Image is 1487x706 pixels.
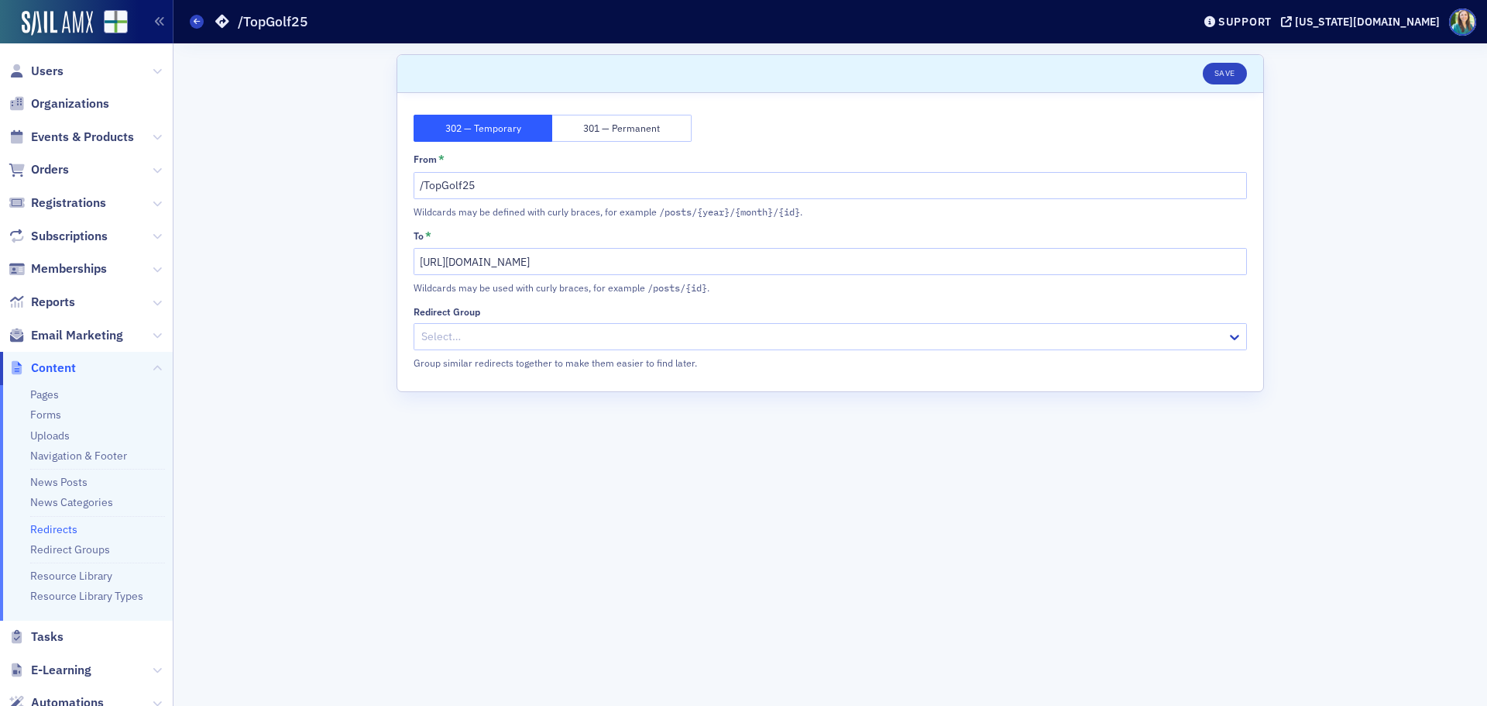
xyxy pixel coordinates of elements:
a: Resource Library [30,569,112,583]
img: SailAMX [22,11,93,36]
a: Content [9,360,76,377]
a: Pages [30,387,59,401]
span: Tasks [31,629,64,646]
a: View Homepage [93,10,128,36]
div: Redirect Group [414,306,480,318]
img: SailAMX [104,10,128,34]
a: Orders [9,161,69,178]
span: Content [31,360,76,377]
abbr: This field is required [438,153,445,167]
div: Wildcards may be defined with curly braces, for example . [414,205,934,219]
a: Forms [30,408,61,422]
a: Uploads [30,429,70,443]
div: Support [1218,15,1272,29]
a: Organizations [9,95,109,112]
a: Resource Library Types [30,589,143,603]
span: Users [31,63,64,80]
div: Group similar redirects together to make them easier to find later. [414,356,934,370]
abbr: This field is required [425,229,431,243]
span: Organizations [31,95,109,112]
button: 302 — Temporary [414,115,552,142]
span: Orders [31,161,69,178]
span: Memberships [31,260,107,277]
button: Save [1203,63,1247,84]
div: To [414,230,424,242]
div: [US_STATE][DOMAIN_NAME] [1295,15,1440,29]
span: Reports [31,294,75,311]
a: News Categories [30,495,113,509]
a: Subscriptions [9,228,108,245]
a: Memberships [9,260,107,277]
a: News Posts [30,475,88,489]
span: Registrations [31,195,106,212]
span: Subscriptions [31,228,108,245]
a: Registrations [9,195,106,212]
a: Email Marketing [9,327,123,344]
button: [US_STATE][DOMAIN_NAME] [1281,16,1445,27]
div: Wildcards may be used with curly braces, for example . [414,281,934,294]
a: Navigation & Footer [30,449,127,463]
span: /posts/{year}/{month}/{id} [659,205,800,218]
a: E-Learning [9,662,91,679]
span: Profile [1449,9,1476,36]
a: Reports [9,294,75,311]
h1: /TopGolf25 [238,12,308,31]
a: Tasks [9,629,64,646]
span: Email Marketing [31,327,123,344]
div: From [414,153,437,165]
span: /posts/{id} [647,281,707,294]
a: Events & Products [9,129,134,146]
a: Users [9,63,64,80]
button: 301 — Permanent [552,115,691,142]
a: Redirects [30,522,77,536]
a: Redirect Groups [30,542,110,556]
span: Events & Products [31,129,134,146]
span: E-Learning [31,662,91,679]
